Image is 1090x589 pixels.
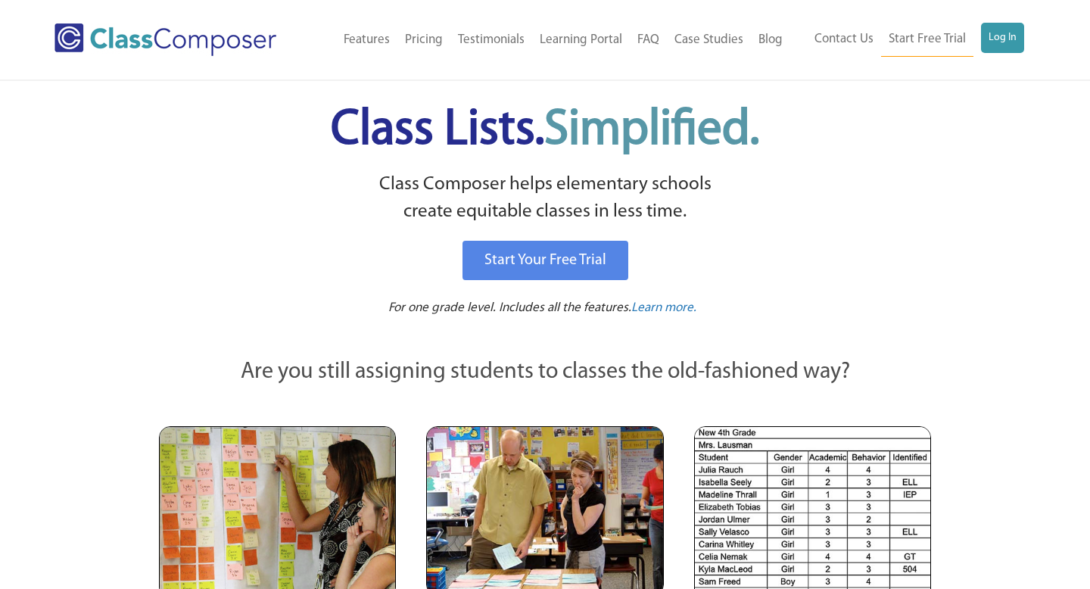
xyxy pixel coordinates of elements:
[336,23,397,57] a: Features
[544,106,759,155] span: Simplified.
[630,23,667,57] a: FAQ
[54,23,276,56] img: Class Composer
[484,253,606,268] span: Start Your Free Trial
[807,23,881,56] a: Contact Us
[631,301,696,314] span: Learn more.
[462,241,628,280] a: Start Your Free Trial
[631,299,696,318] a: Learn more.
[981,23,1024,53] a: Log In
[667,23,751,57] a: Case Studies
[532,23,630,57] a: Learning Portal
[751,23,790,57] a: Blog
[790,23,1024,57] nav: Header Menu
[881,23,973,57] a: Start Free Trial
[311,23,790,57] nav: Header Menu
[397,23,450,57] a: Pricing
[159,356,931,389] p: Are you still assigning students to classes the old-fashioned way?
[388,301,631,314] span: For one grade level. Includes all the features.
[157,171,933,226] p: Class Composer helps elementary schools create equitable classes in less time.
[331,106,759,155] span: Class Lists.
[450,23,532,57] a: Testimonials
